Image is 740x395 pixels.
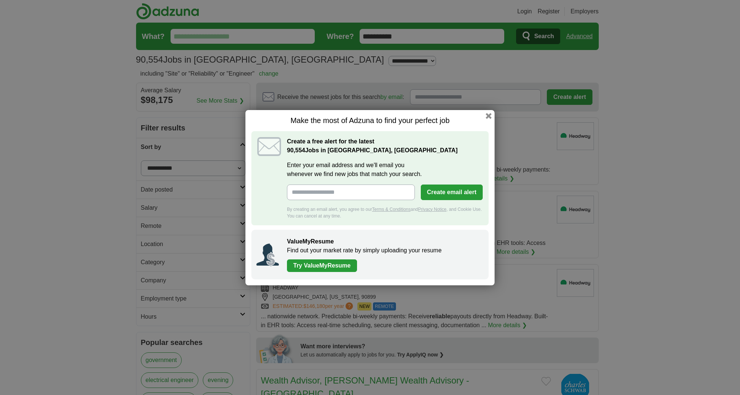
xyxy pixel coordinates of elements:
[287,246,481,255] p: Find out your market rate by simply uploading your resume
[418,207,447,212] a: Privacy Notice
[287,137,483,155] h2: Create a free alert for the latest
[287,237,481,246] h2: ValueMyResume
[251,116,489,125] h1: Make the most of Adzuna to find your perfect job
[257,137,281,156] img: icon_email.svg
[372,207,410,212] a: Terms & Conditions
[287,146,305,155] span: 90,554
[287,206,483,219] div: By creating an email alert, you agree to our and , and Cookie Use. You can cancel at any time.
[287,259,357,272] a: Try ValueMyResume
[421,185,483,200] button: Create email alert
[287,161,483,179] label: Enter your email address and we'll email you whenever we find new jobs that match your search.
[287,147,457,153] strong: Jobs in [GEOGRAPHIC_DATA], [GEOGRAPHIC_DATA]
